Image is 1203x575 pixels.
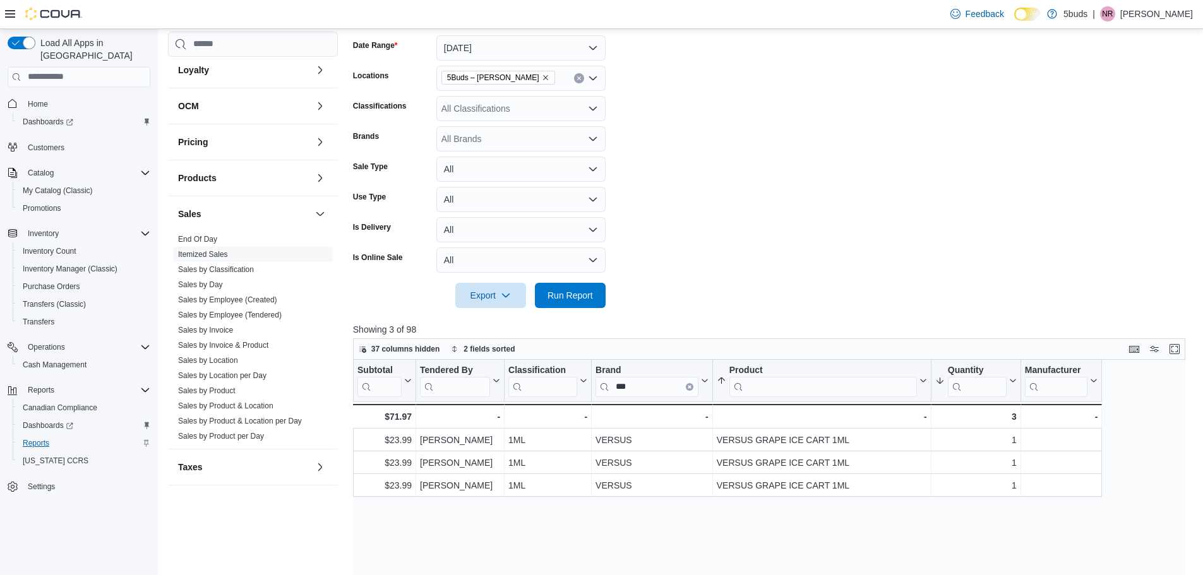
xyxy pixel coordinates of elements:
[23,226,150,241] span: Inventory
[436,157,606,182] button: All
[28,228,59,239] span: Inventory
[178,208,201,220] h3: Sales
[357,478,412,493] div: $23.99
[18,314,59,329] a: Transfers
[18,357,92,372] a: Cash Management
[178,64,209,76] h3: Loyalty
[935,478,1017,493] div: 1
[1025,364,1088,376] div: Manufacturer
[178,370,266,381] span: Sales by Location per Day
[178,265,254,274] a: Sales by Classification
[178,371,266,380] a: Sales by Location per Day
[948,364,1007,396] div: Quantity
[353,162,388,172] label: Sale Type
[13,295,155,313] button: Transfers (Classic)
[178,100,199,112] h3: OCM
[23,478,150,494] span: Settings
[717,455,927,470] div: VERSUS GRAPE ICE CART 1ML
[313,459,328,475] button: Taxes
[420,364,500,396] button: Tendered By
[23,96,150,112] span: Home
[464,344,515,354] span: 2 fields sorted
[178,416,302,426] span: Sales by Product & Location per Day
[13,399,155,417] button: Canadian Compliance
[23,139,150,155] span: Customers
[178,136,208,148] h3: Pricing
[420,409,500,424] div: -
[1025,364,1098,396] button: Manufacturer
[357,364,402,376] div: Subtotal
[178,401,273,411] span: Sales by Product & Location
[353,222,391,232] label: Is Delivery
[178,136,310,148] button: Pricing
[23,420,73,430] span: Dashboards
[178,100,310,112] button: OCM
[508,455,587,470] div: 1ML
[13,260,155,278] button: Inventory Manager (Classic)
[313,206,328,222] button: Sales
[23,203,61,213] span: Promotions
[420,432,500,448] div: [PERSON_NAME]
[508,478,587,493] div: 1ML
[596,364,709,396] button: BrandClear input
[18,201,66,216] a: Promotions
[588,73,598,83] button: Open list of options
[354,341,445,357] button: 37 columns hidden
[23,299,86,309] span: Transfers (Classic)
[28,143,64,153] span: Customers
[966,8,1004,20] span: Feedback
[3,95,155,113] button: Home
[18,244,81,259] a: Inventory Count
[178,208,310,220] button: Sales
[935,409,1017,424] div: 3
[3,381,155,399] button: Reports
[357,432,412,448] div: $23.99
[18,261,150,276] span: Inventory Manager (Classic)
[28,385,54,395] span: Reports
[420,455,500,470] div: [PERSON_NAME]
[18,314,150,329] span: Transfers
[945,1,1009,27] a: Feedback
[178,325,233,335] span: Sales by Invoice
[13,313,155,331] button: Transfers
[23,165,150,181] span: Catalog
[420,478,500,493] div: [PERSON_NAME]
[717,364,927,396] button: Product
[13,356,155,374] button: Cash Management
[3,138,155,157] button: Customers
[178,417,302,425] a: Sales by Product & Location per Day
[13,434,155,452] button: Reports
[28,482,55,492] span: Settings
[3,225,155,242] button: Inventory
[313,134,328,150] button: Pricing
[18,453,93,468] a: [US_STATE] CCRS
[313,98,328,114] button: OCM
[178,250,228,259] a: Itemized Sales
[535,283,606,308] button: Run Report
[178,461,310,473] button: Taxes
[1063,6,1087,21] p: 5buds
[686,382,693,390] button: Clear input
[35,37,150,62] span: Load All Apps in [GEOGRAPHIC_DATA]
[178,340,268,350] span: Sales by Invoice & Product
[18,114,150,129] span: Dashboards
[18,297,91,312] a: Transfers (Classic)
[3,164,155,182] button: Catalog
[436,35,606,61] button: [DATE]
[13,199,155,217] button: Promotions
[447,71,539,84] span: 5Buds – [PERSON_NAME]
[178,386,236,395] a: Sales by Product
[353,101,407,111] label: Classifications
[178,431,264,441] span: Sales by Product per Day
[23,264,117,274] span: Inventory Manager (Classic)
[23,140,69,155] a: Customers
[23,186,93,196] span: My Catalog (Classic)
[178,64,310,76] button: Loyalty
[18,400,150,415] span: Canadian Compliance
[508,364,577,376] div: Classification
[1025,364,1088,396] div: Manufacturer
[455,283,526,308] button: Export
[948,364,1007,376] div: Quantity
[178,280,223,290] span: Sales by Day
[178,461,203,473] h3: Taxes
